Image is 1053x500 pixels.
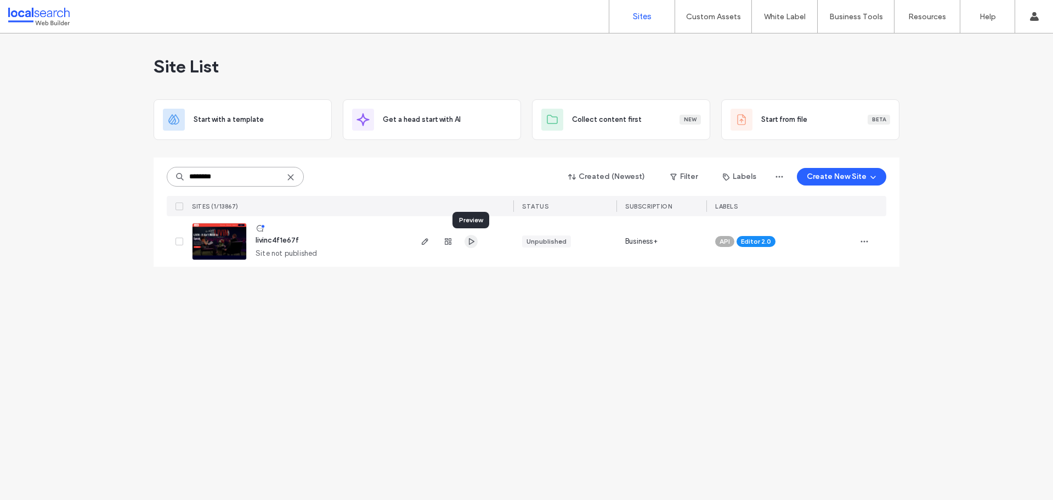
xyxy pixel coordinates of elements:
[829,12,883,21] label: Business Tools
[633,12,652,21] label: Sites
[526,237,567,246] div: Unpublished
[343,99,521,140] div: Get a head start with AI
[192,203,239,210] span: SITES (1/13867)
[686,12,741,21] label: Custom Assets
[154,55,219,77] span: Site List
[256,236,299,244] a: livinc4f1e67f
[659,168,709,186] button: Filter
[741,237,771,246] span: Editor 2.0
[383,114,461,125] span: Get a head start with AI
[532,99,710,140] div: Collect content firstNew
[764,12,806,21] label: White Label
[256,248,318,259] span: Site not published
[452,212,489,228] div: Preview
[721,99,899,140] div: Start from fileBeta
[713,168,766,186] button: Labels
[625,236,658,247] span: Business+
[154,99,332,140] div: Start with a template
[522,203,548,210] span: STATUS
[720,237,730,246] span: API
[680,115,701,125] div: New
[868,115,890,125] div: Beta
[761,114,807,125] span: Start from file
[572,114,642,125] span: Collect content first
[797,168,886,186] button: Create New Site
[625,203,672,210] span: SUBSCRIPTION
[715,203,738,210] span: LABELS
[25,8,47,18] span: Help
[980,12,996,21] label: Help
[908,12,946,21] label: Resources
[194,114,264,125] span: Start with a template
[559,168,655,186] button: Created (Newest)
